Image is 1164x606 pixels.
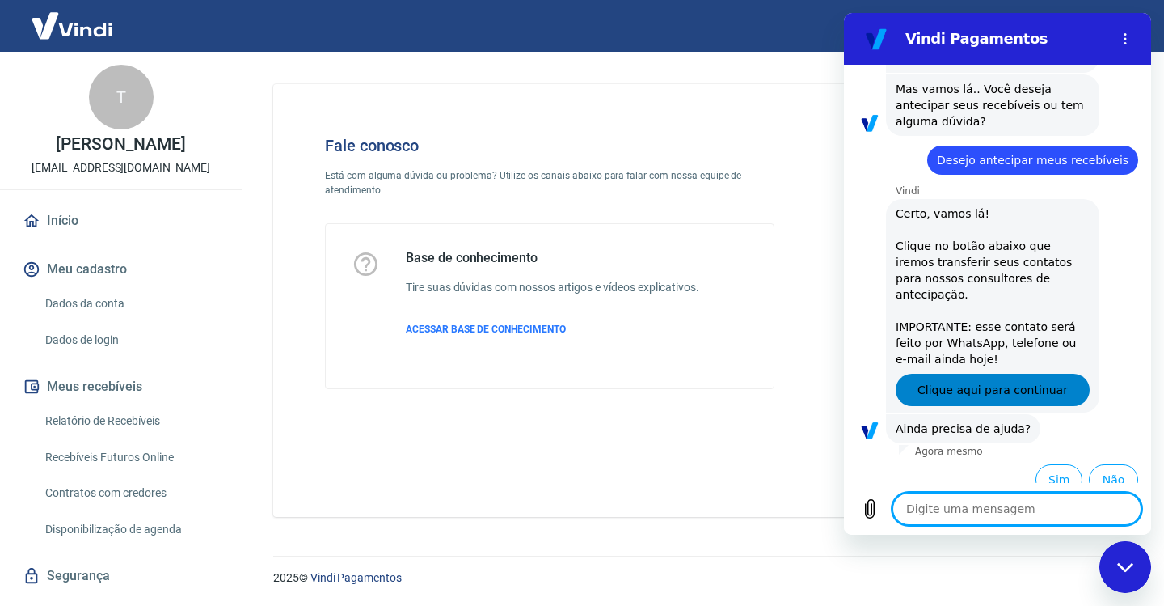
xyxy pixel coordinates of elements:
iframe: Janela de mensagens [844,13,1151,535]
button: Meus recebíveis [19,369,222,405]
img: Vindi [19,1,124,50]
a: Relatório de Recebíveis [39,405,222,438]
button: Sair [1086,11,1145,41]
a: Dados da conta [39,287,222,320]
p: [PERSON_NAME] [56,136,185,153]
a: Disponibilização de agenda [39,513,222,546]
p: Está com alguma dúvida ou problema? Utilize os canais abaixo para falar com nossa equipe de atend... [325,168,774,197]
span: ACESSAR BASE DE CONHECIMENTO [406,324,566,335]
a: Início [19,203,222,239]
h5: Base de conhecimento [406,250,699,266]
div: T [89,65,154,129]
h6: Tire suas dúvidas com nossos artigos e vídeos explicativos. [406,279,699,296]
p: [EMAIL_ADDRESS][DOMAIN_NAME] [32,159,210,176]
p: 2025 © [273,570,1125,587]
a: Segurança [19,558,222,594]
img: Fale conosco [827,110,1073,326]
a: Dados de login [39,324,222,357]
a: Vindi Pagamentos [310,571,402,584]
a: ACESSAR BASE DE CONHECIMENTO [406,322,699,337]
a: Recebíveis Futuros Online [39,441,222,474]
h4: Fale conosco [325,136,774,155]
button: Meu cadastro [19,252,222,287]
iframe: Botão para abrir a janela de mensagens, conversa em andamento [1099,541,1151,593]
a: Contratos com credores [39,477,222,510]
